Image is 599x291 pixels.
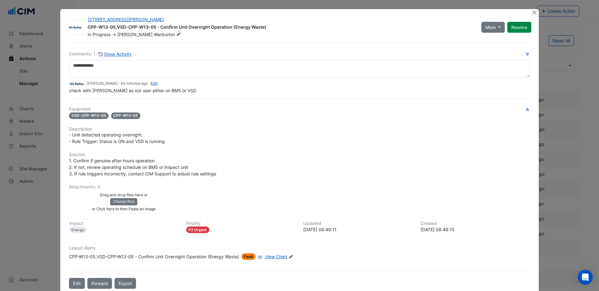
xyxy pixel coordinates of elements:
[241,253,256,260] span: Fault
[257,253,287,260] a: View Chart
[69,184,530,190] h6: Attachments: 0
[303,226,413,233] div: [DATE] 08:49:11
[69,253,239,260] div: CPP-W13-05,VSD-CPP-W13-05 - Confirm Unit Overnight Operation (Energy Waste)
[110,198,137,205] button: Choose files
[98,50,132,58] button: Show Activity
[531,9,538,16] button: Close
[69,80,85,87] img: NG Bailey
[303,221,413,226] h6: Updated
[421,226,530,233] div: [DATE] 08:48:15
[69,50,132,58] div: Comments: 1
[578,270,593,285] div: Open Intercom Messenger
[120,81,148,86] span: 2025-10-02 08:49:11
[186,227,210,233] div: P2 Urgent
[69,221,179,226] h6: Impact
[69,227,87,233] div: Energy
[87,81,158,86] small: [PERSON_NAME] - -
[92,207,156,211] small: or Click here to then Paste an image
[117,32,153,37] span: [PERSON_NAME]
[69,132,165,144] span: - Unit detected operating overnight - Rule Trigger: Status is ON and VSD is running
[100,193,148,197] small: Drag and drop files here or
[69,126,530,132] h6: Description
[421,221,530,226] h6: Created
[154,31,182,38] span: Warburton
[69,246,530,251] h6: Linked Alerts
[186,221,296,226] h6: Priority
[111,112,141,119] span: CPP-W13-05
[88,17,164,22] a: [STREET_ADDRESS][PERSON_NAME]
[69,107,530,112] h6: Equipment
[69,278,85,289] button: Edit
[481,22,505,33] button: More
[485,24,496,31] span: More
[69,152,530,157] h6: Solution
[88,24,474,31] div: CPP-W13-05,VSD-CPP-W13-05 - Confirm Unit Overnight Operation (Energy Waste)
[69,88,196,93] span: check with [PERSON_NAME] as not user either on BMS or VSD
[265,254,287,259] span: View Chart
[69,112,109,119] span: VSD-CPP-W13-05
[68,24,82,31] img: NG Bailey
[87,278,112,289] button: Forward
[151,81,158,86] a: Edit
[507,22,531,33] button: Resolve
[114,278,136,289] a: Export
[112,32,116,37] span: ->
[88,32,111,37] span: In Progress
[69,158,216,176] span: 1. Confirm if genuine after-hours operation 2. If not, review operating schedule on BMS or inspec...
[289,255,293,259] fa-icon: Edit Linked Alerts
